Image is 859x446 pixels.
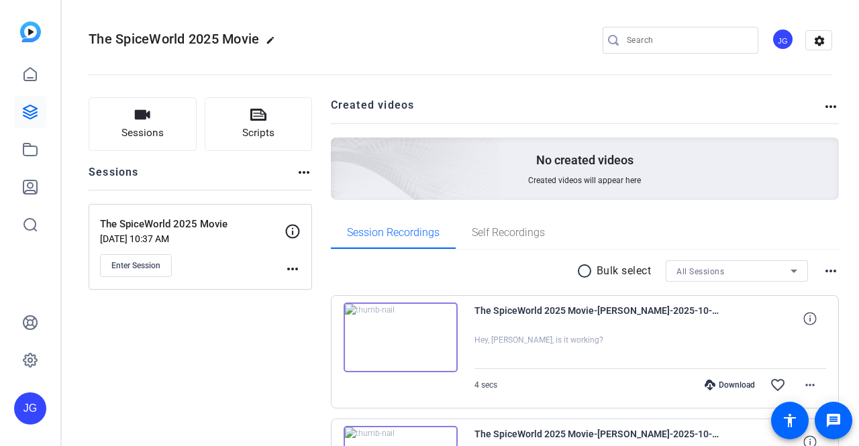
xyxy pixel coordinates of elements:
button: Sessions [89,97,197,151]
span: Scripts [242,125,274,141]
mat-icon: more_horiz [296,164,312,180]
h2: Sessions [89,164,139,190]
ngx-avatar: Jeff Grettler [772,28,795,52]
p: The SpiceWorld 2025 Movie [100,217,285,232]
p: [DATE] 10:37 AM [100,233,285,244]
span: Created videos will appear here [528,175,641,186]
mat-icon: favorite_border [770,377,786,393]
div: Download [698,380,762,390]
span: All Sessions [676,267,724,276]
div: JG [772,28,794,50]
mat-icon: message [825,412,842,429]
p: No created videos [536,152,634,168]
span: Enter Session [111,260,160,271]
button: Enter Session [100,254,172,277]
img: blue-gradient.svg [20,21,41,42]
mat-icon: accessibility [782,412,798,429]
span: The SpiceWorld 2025 Movie-[PERSON_NAME]-2025-10-07-14-50-13-971-0 [474,302,723,335]
mat-icon: more_horiz [823,99,839,115]
mat-icon: more_horiz [823,263,839,279]
h2: Created videos [331,97,823,123]
button: Scripts [205,97,313,151]
p: Bulk select [597,263,652,279]
mat-icon: more_horiz [802,377,818,393]
span: Sessions [121,125,164,141]
mat-icon: radio_button_unchecked [576,263,597,279]
mat-icon: settings [806,31,833,51]
span: The SpiceWorld 2025 Movie [89,31,259,47]
div: JG [14,392,46,425]
mat-icon: more_horiz [285,261,301,277]
span: Self Recordings [472,227,545,238]
mat-icon: edit [266,36,282,52]
span: Session Recordings [347,227,440,238]
img: Creted videos background [181,5,501,296]
input: Search [627,32,748,48]
img: thumb-nail [344,302,458,372]
span: 4 secs [474,380,497,390]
